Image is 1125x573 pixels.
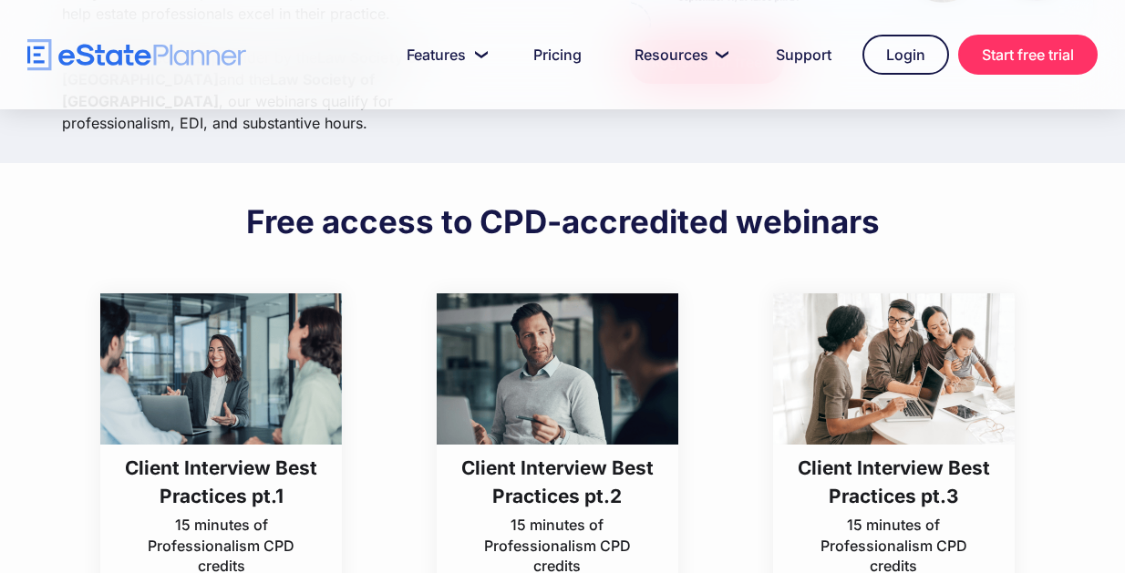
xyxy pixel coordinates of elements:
a: Start free trial [958,35,1098,75]
a: Support [754,36,853,73]
a: home [27,39,246,71]
a: Features [385,36,502,73]
h3: Client Interview Best Practices pt.2 [460,454,655,510]
a: Login [862,35,949,75]
h3: Client Interview Best Practices pt.1 [124,454,318,510]
a: Pricing [511,36,604,73]
h2: Free access to CPD-accredited webinars [246,201,880,241]
h3: Client Interview Best Practices pt.3 [797,454,991,510]
a: Resources [613,36,745,73]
